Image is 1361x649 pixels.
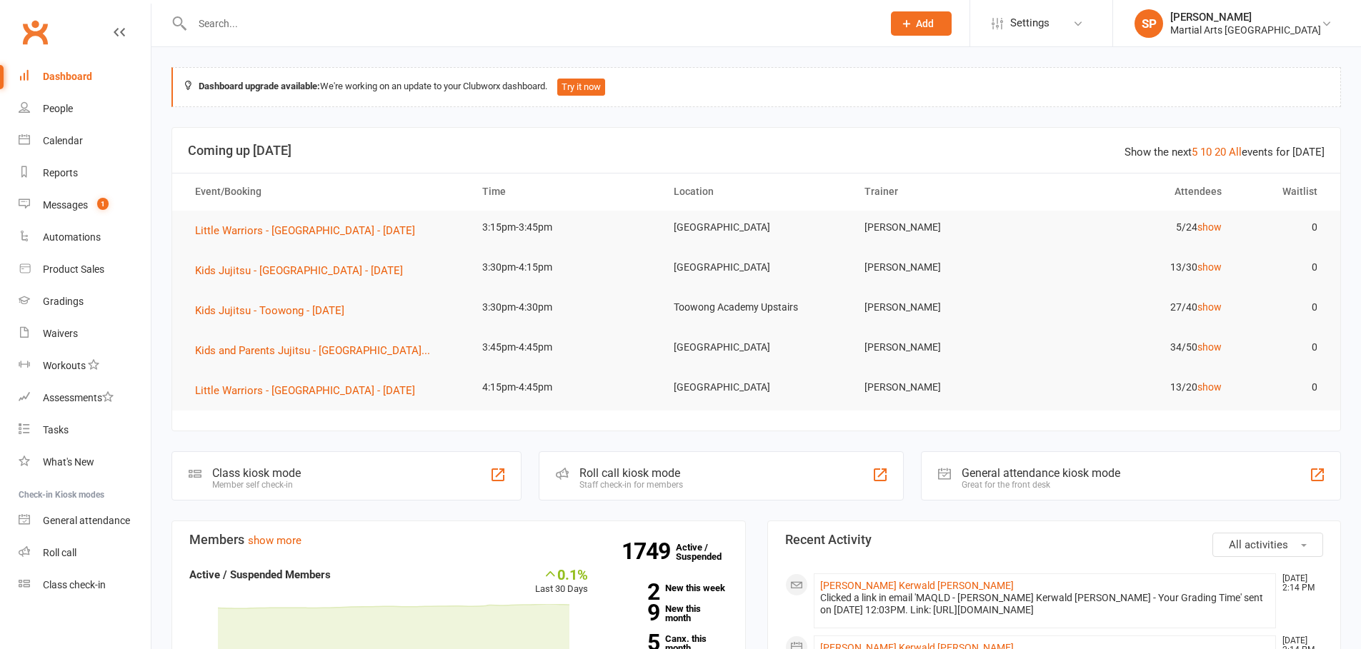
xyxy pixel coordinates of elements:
button: Little Warriors - [GEOGRAPHIC_DATA] - [DATE] [195,382,425,399]
span: Add [916,18,934,29]
div: We're working on an update to your Clubworx dashboard. [171,67,1341,107]
td: [PERSON_NAME] [852,251,1043,284]
strong: Dashboard upgrade available: [199,81,320,91]
a: Dashboard [19,61,151,93]
div: Show the next events for [DATE] [1125,144,1325,161]
a: Roll call [19,537,151,569]
div: Reports [43,167,78,178]
div: What's New [43,456,94,468]
div: General attendance [43,515,130,526]
div: Class kiosk mode [212,466,301,480]
a: General attendance kiosk mode [19,505,151,537]
td: [GEOGRAPHIC_DATA] [661,251,852,284]
strong: Active / Suspended Members [189,568,331,581]
button: Add [891,11,952,36]
span: 1 [97,198,109,210]
button: Little Warriors - [GEOGRAPHIC_DATA] - [DATE] [195,222,425,239]
th: Time [469,173,661,210]
a: Workouts [19,350,151,382]
td: 0 [1235,211,1330,244]
td: [PERSON_NAME] [852,211,1043,244]
div: Clicked a link in email 'MAQLD - [PERSON_NAME] Kerwald [PERSON_NAME] - Your Grading Time' sent on... [820,592,1270,616]
a: [PERSON_NAME] Kerwald [PERSON_NAME] [820,580,1014,591]
td: 13/30 [1043,251,1235,284]
button: Kids Jujitsu - Toowong - [DATE] [195,302,354,319]
button: Try it now [557,79,605,96]
div: Staff check-in for members [579,480,683,490]
div: Product Sales [43,263,104,275]
a: 9New this month [609,604,728,623]
div: Automations [43,231,101,243]
h3: Coming up [DATE] [188,144,1325,158]
td: 0 [1235,291,1330,324]
input: Search... [188,14,872,34]
td: Toowong Academy Upstairs [661,291,852,324]
td: [PERSON_NAME] [852,371,1043,404]
div: Workouts [43,360,86,371]
strong: 1749 [622,540,676,562]
td: 3:45pm-4:45pm [469,331,661,364]
a: 2New this week [609,583,728,593]
div: Member self check-in [212,480,301,490]
td: 0 [1235,331,1330,364]
strong: 2 [609,581,659,603]
td: 3:15pm-3:45pm [469,211,661,244]
button: Kids and Parents Jujitsu - [GEOGRAPHIC_DATA]... [195,342,440,359]
a: Tasks [19,414,151,446]
div: Last 30 Days [535,566,588,597]
a: show [1197,221,1222,233]
span: Settings [1010,7,1050,39]
a: Assessments [19,382,151,414]
td: 4:15pm-4:45pm [469,371,661,404]
div: Class check-in [43,579,106,590]
td: 3:30pm-4:15pm [469,251,661,284]
a: Class kiosk mode [19,569,151,601]
th: Attendees [1043,173,1235,210]
a: Messages 1 [19,189,151,221]
h3: Recent Activity [785,533,1324,547]
a: Calendar [19,125,151,157]
td: 5/24 [1043,211,1235,244]
div: General attendance kiosk mode [962,466,1120,480]
a: Automations [19,221,151,253]
th: Location [661,173,852,210]
a: show [1197,381,1222,393]
div: Roll call [43,547,76,558]
td: [GEOGRAPHIC_DATA] [661,371,852,404]
div: Messages [43,199,88,211]
a: What's New [19,446,151,478]
a: show more [248,534,301,547]
td: [GEOGRAPHIC_DATA] [661,211,852,244]
div: SP [1135,9,1163,38]
div: People [43,103,73,114]
td: 0 [1235,251,1330,284]
td: 0 [1235,371,1330,404]
div: Calendar [43,135,83,146]
div: Waivers [43,328,78,339]
a: Gradings [19,286,151,318]
strong: 9 [609,602,659,623]
a: 1749Active / Suspended [676,532,739,572]
div: [PERSON_NAME] [1170,11,1321,24]
div: Martial Arts [GEOGRAPHIC_DATA] [1170,24,1321,36]
td: 3:30pm-4:30pm [469,291,661,324]
a: 20 [1215,146,1226,159]
a: Product Sales [19,253,151,286]
a: Reports [19,157,151,189]
span: All activities [1229,538,1288,551]
a: show [1197,341,1222,353]
span: Kids and Parents Jujitsu - [GEOGRAPHIC_DATA]... [195,344,430,357]
th: Event/Booking [182,173,469,210]
a: Clubworx [17,14,53,50]
td: [GEOGRAPHIC_DATA] [661,331,852,364]
a: 5 [1192,146,1197,159]
div: Assessments [43,392,114,403]
a: People [19,93,151,125]
a: 10 [1200,146,1212,159]
div: Gradings [43,296,84,307]
td: 27/40 [1043,291,1235,324]
button: Kids Jujitsu - [GEOGRAPHIC_DATA] - [DATE] [195,262,413,279]
div: 0.1% [535,566,588,582]
td: 34/50 [1043,331,1235,364]
time: [DATE] 2:14 PM [1275,574,1322,593]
